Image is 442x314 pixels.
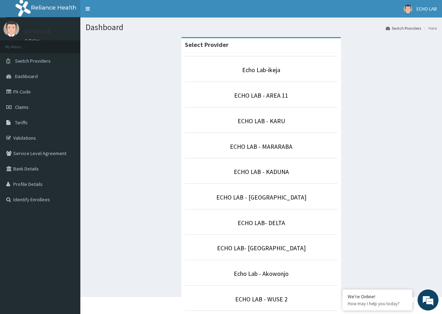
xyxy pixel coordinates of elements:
[348,301,407,307] p: How may I help you today?
[15,58,51,64] span: Switch Providers
[238,219,285,227] a: ECHO LAB- DELTA
[234,91,288,99] a: ECHO LAB - AREA 11
[86,23,437,32] h1: Dashboard
[24,38,41,43] a: Online
[3,21,19,37] img: User Image
[217,244,306,252] a: ECHO LAB- [GEOGRAPHIC_DATA]
[238,117,285,125] a: ECHO LAB - KARU
[15,119,28,126] span: Tariffs
[15,73,38,79] span: Dashboard
[404,5,412,13] img: User Image
[15,104,29,110] span: Claims
[416,6,437,12] span: ECHO LAB
[230,142,292,151] a: ECHO LAB - MARARABA
[216,193,306,201] a: ECHO LAB - [GEOGRAPHIC_DATA]
[422,25,437,31] li: Here
[234,168,289,176] a: ECHO LAB - KADUNA
[242,66,280,74] a: Echo Lab-ikeja
[386,25,421,31] a: Switch Providers
[348,293,407,300] div: We're Online!
[234,270,289,278] a: Echo Lab - Akowonjo
[24,28,51,35] p: ECHO LAB
[235,295,288,303] a: ECHO LAB - WUSE 2
[185,41,229,49] strong: Select Provider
